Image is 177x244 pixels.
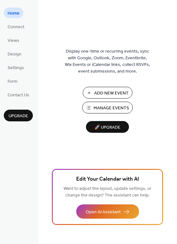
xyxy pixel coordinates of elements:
[4,76,21,86] a: Form
[8,78,17,85] span: Form
[4,110,33,121] button: Upgrade
[76,204,139,219] button: Open AI Assistant
[90,123,125,132] span: 🚀 Upgrade
[82,102,133,113] button: Manage Events
[8,51,21,58] span: Design
[4,48,25,59] a: Design
[4,89,33,100] a: Contact Us
[4,21,28,32] a: Connect
[94,105,129,112] span: Manage Events
[9,113,28,119] span: Upgrade
[76,175,139,184] span: Edit Your Calendar with AI
[4,8,23,18] a: Home
[83,87,132,99] button: Add New Event
[8,92,29,99] span: Contact Us
[4,62,28,73] a: Settings
[4,35,23,45] a: Views
[94,90,129,97] span: Add New Event
[64,184,151,200] span: Want to adjust the layout, update settings, or change the design? The assistant can help.
[65,48,150,75] span: Display one-time or recurring events, sync with Google, Outlook, Zoom, Eventbrite, Wix Events or ...
[86,209,121,215] span: Open AI Assistant
[8,65,24,71] span: Settings
[8,10,20,17] span: Home
[8,37,19,44] span: Views
[8,24,24,30] span: Connect
[86,121,129,133] button: 🚀 Upgrade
